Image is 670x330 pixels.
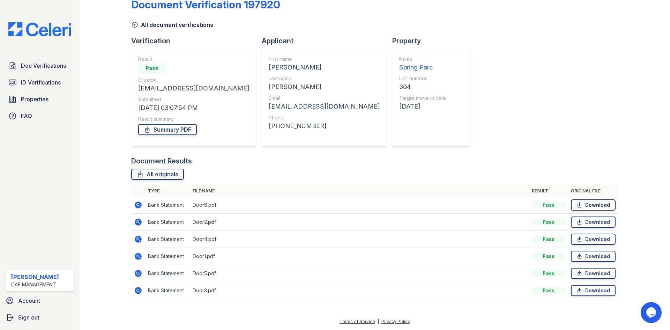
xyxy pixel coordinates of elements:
[568,185,618,197] th: Original file
[138,63,166,74] div: Pass
[138,116,249,123] div: Result summary
[399,56,446,72] a: Name Spring Parc
[190,185,529,197] th: File name
[269,82,380,92] div: [PERSON_NAME]
[138,76,249,83] div: Creator
[21,95,49,103] span: Properties
[18,296,40,305] span: Account
[138,56,249,63] div: Result
[532,219,565,226] div: Pass
[21,78,61,87] span: ID Verifications
[269,95,380,102] div: Email
[269,121,380,131] div: [PHONE_NUMBER]
[190,197,529,214] td: Door6.pdf
[145,248,190,265] td: Bank Statement
[145,282,190,299] td: Bank Statement
[145,214,190,231] td: Bank Statement
[399,75,446,82] div: Unit number
[532,236,565,243] div: Pass
[131,21,213,29] a: All document verifications
[6,109,74,123] a: FAQ
[190,248,529,265] td: Door1.pdf
[571,268,616,279] a: Download
[381,319,410,324] a: Privacy Policy
[532,287,565,294] div: Pass
[138,103,249,113] div: [DATE] 03:07:54 PM
[145,197,190,214] td: Bank Statement
[21,112,32,120] span: FAQ
[571,285,616,296] a: Download
[529,185,568,197] th: Result
[3,22,77,36] img: CE_Logo_Blue-a8612792a0a2168367f1c8372b55b34899dd931a85d93a1a3d3e32e68fde9ad4.png
[532,201,565,208] div: Pass
[641,302,663,323] iframe: chat widget
[571,234,616,245] a: Download
[131,36,262,46] div: Verification
[399,82,446,92] div: 304
[399,56,446,63] div: Name
[131,156,192,166] div: Document Results
[571,199,616,211] a: Download
[3,310,77,324] a: Sign out
[571,251,616,262] a: Download
[269,63,380,72] div: [PERSON_NAME]
[532,270,565,277] div: Pass
[3,294,77,308] a: Account
[138,96,249,103] div: Submitted
[262,36,392,46] div: Applicant
[399,63,446,72] div: Spring Parc
[18,313,39,322] span: Sign out
[11,281,59,288] div: CAF Management
[131,169,184,180] a: All originals
[6,75,74,89] a: ID Verifications
[6,59,74,73] a: Doc Verifications
[145,265,190,282] td: Bank Statement
[269,56,380,63] div: First name
[399,95,446,102] div: Target move in date
[21,61,66,70] span: Doc Verifications
[399,102,446,111] div: [DATE]
[532,253,565,260] div: Pass
[340,319,375,324] a: Terms of Service
[378,319,379,324] div: |
[138,124,197,135] a: Summary PDF
[190,282,529,299] td: Door3.pdf
[138,83,249,93] div: [EMAIL_ADDRESS][DOMAIN_NAME]
[392,36,476,46] div: Property
[190,214,529,231] td: Door2.pdf
[190,231,529,248] td: Door4.pdf
[269,114,380,121] div: Phone
[269,102,380,111] div: [EMAIL_ADDRESS][DOMAIN_NAME]
[269,75,380,82] div: Last name
[145,231,190,248] td: Bank Statement
[571,217,616,228] a: Download
[145,185,190,197] th: Type
[190,265,529,282] td: Door5.pdf
[11,273,59,281] div: [PERSON_NAME]
[6,92,74,106] a: Properties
